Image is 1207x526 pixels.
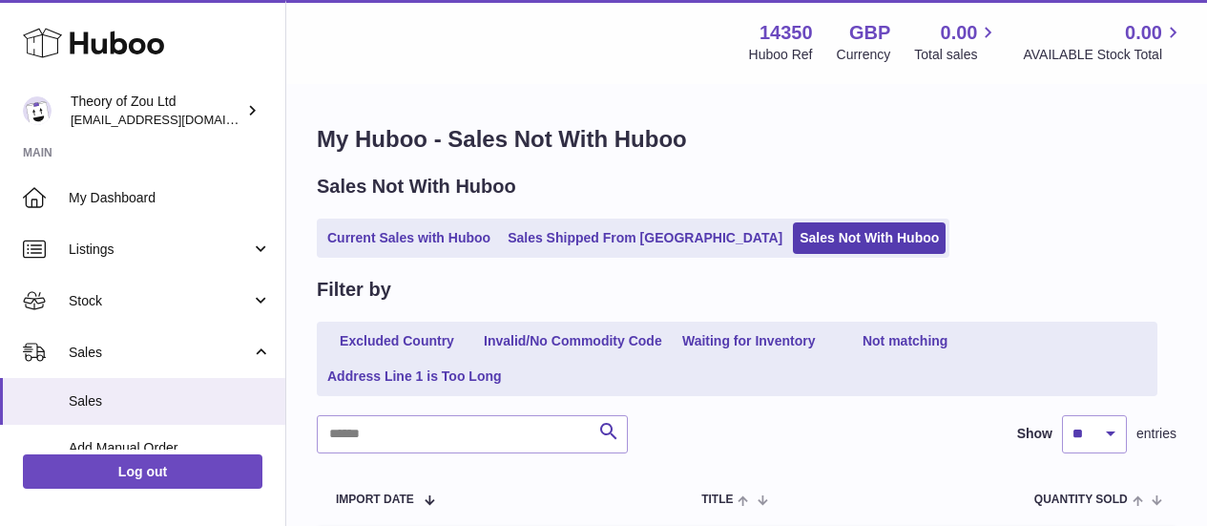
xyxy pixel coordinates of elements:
[317,124,1176,155] h1: My Huboo - Sales Not With Huboo
[1023,46,1184,64] span: AVAILABLE Stock Total
[793,222,946,254] a: Sales Not With Huboo
[71,93,242,129] div: Theory of Zou Ltd
[749,46,813,64] div: Huboo Ref
[941,20,978,46] span: 0.00
[321,361,509,392] a: Address Line 1 is Too Long
[69,344,251,362] span: Sales
[69,439,271,457] span: Add Manual Order
[1034,494,1128,506] span: Quantity Sold
[69,392,271,410] span: Sales
[1023,20,1184,64] a: 0.00 AVAILABLE Stock Total
[336,494,414,506] span: Import date
[1017,425,1052,443] label: Show
[69,189,271,207] span: My Dashboard
[673,326,825,357] a: Waiting for Inventory
[71,112,281,127] span: [EMAIL_ADDRESS][DOMAIN_NAME]
[501,222,789,254] a: Sales Shipped From [GEOGRAPHIC_DATA]
[23,454,262,489] a: Log out
[317,174,516,200] h2: Sales Not With Huboo
[321,326,473,357] a: Excluded Country
[69,241,251,259] span: Listings
[760,20,813,46] strong: 14350
[1125,20,1162,46] span: 0.00
[701,494,733,506] span: Title
[829,326,982,357] a: Not matching
[317,277,391,303] h2: Filter by
[914,20,999,64] a: 0.00 Total sales
[69,292,251,310] span: Stock
[837,46,891,64] div: Currency
[23,96,52,125] img: internalAdmin-14350@internal.huboo.com
[1136,425,1176,443] span: entries
[914,46,999,64] span: Total sales
[849,20,890,46] strong: GBP
[477,326,669,357] a: Invalid/No Commodity Code
[321,222,497,254] a: Current Sales with Huboo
